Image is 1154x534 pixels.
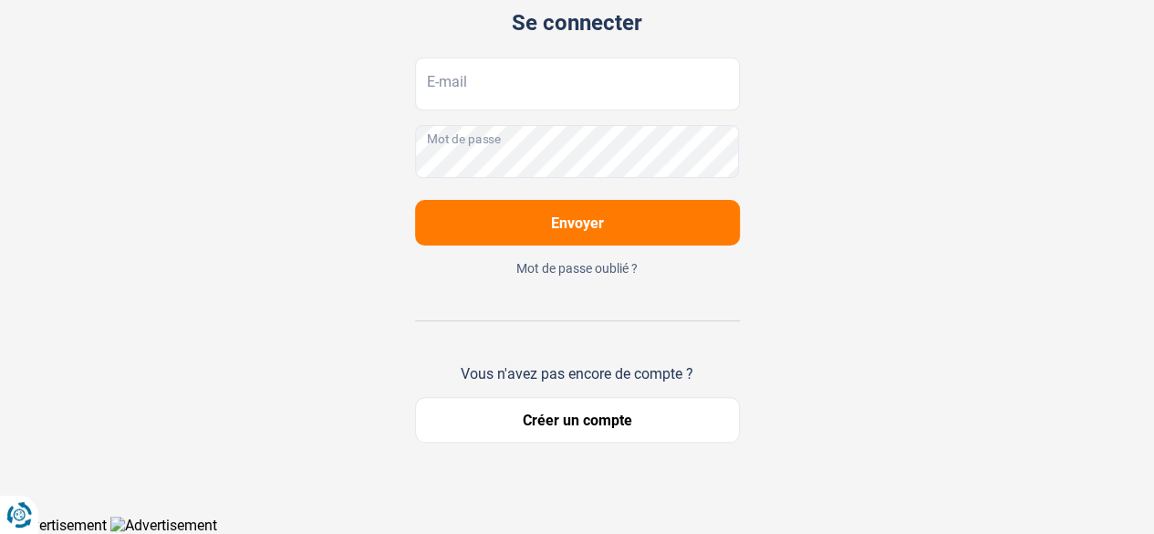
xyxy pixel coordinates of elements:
[551,215,604,232] span: Envoyer
[415,397,740,443] button: Créer un compte
[415,260,740,277] button: Mot de passe oublié ?
[415,10,740,36] div: Se connecter
[415,200,740,246] button: Envoyer
[415,365,740,382] div: Vous n'avez pas encore de compte ?
[110,517,217,534] img: Advertisement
